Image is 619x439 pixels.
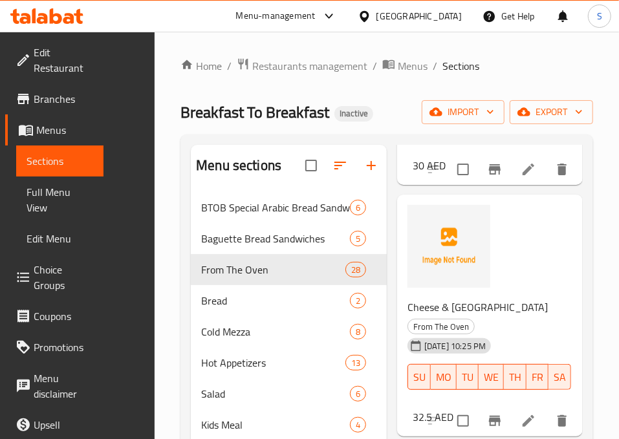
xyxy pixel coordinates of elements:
[201,231,350,246] span: Baguette Bread Sandwiches
[5,37,103,83] a: Edit Restaurant
[201,262,345,277] span: From The Oven
[457,364,479,390] button: TU
[407,205,490,288] img: Cheese & Turkey
[413,156,446,175] h6: 30 AED
[34,339,93,355] span: Promotions
[34,308,93,324] span: Coupons
[346,357,365,369] span: 13
[180,58,222,74] a: Home
[191,254,387,285] div: From The Oven28
[462,368,473,387] span: TU
[191,192,387,223] div: BTOB Special Arabic Bread Sandwichs6
[504,364,527,390] button: TH
[5,332,103,363] a: Promotions
[527,364,548,390] button: FR
[5,83,103,114] a: Branches
[548,364,571,390] button: SA
[191,378,387,409] div: Salad6
[34,370,93,402] span: Menu disclaimer
[345,355,366,370] div: items
[180,58,593,74] nav: breadcrumb
[532,368,543,387] span: FR
[27,153,93,169] span: Sections
[408,319,474,334] span: From The Oven
[407,297,548,317] span: Cheese & [GEOGRAPHIC_DATA]
[351,295,365,307] span: 2
[450,156,477,183] span: Select to update
[201,386,350,402] span: Salad
[547,405,578,436] button: delete
[180,98,329,127] span: Breakfast To Breakfast
[298,152,325,179] span: Select all sections
[350,386,366,402] div: items
[520,104,583,120] span: export
[27,231,93,246] span: Edit Menu
[16,145,103,177] a: Sections
[350,231,366,246] div: items
[436,368,451,387] span: MO
[351,419,365,431] span: 4
[479,364,504,390] button: WE
[554,368,566,387] span: SA
[201,324,350,339] span: Cold Mezza
[398,58,428,74] span: Menus
[34,45,93,76] span: Edit Restaurant
[334,108,373,119] span: Inactive
[16,223,103,254] a: Edit Menu
[350,200,366,215] div: items
[191,347,387,378] div: Hot Appetizers13
[201,417,350,433] div: Kids Meal
[484,368,499,387] span: WE
[419,340,491,352] span: [DATE] 10:25 PM
[350,293,366,308] div: items
[36,122,93,138] span: Menus
[350,324,366,339] div: items
[547,154,578,185] button: delete
[191,223,387,254] div: Baguette Bread Sandwiches5
[450,407,477,434] span: Select to update
[350,417,366,433] div: items
[5,114,103,145] a: Menus
[201,293,350,308] span: Bread
[442,58,479,74] span: Sections
[27,184,93,215] span: Full Menu View
[5,363,103,409] a: Menu disclaimer
[191,316,387,347] div: Cold Mezza8
[334,106,373,122] div: Inactive
[351,388,365,400] span: 6
[201,200,350,215] span: BTOB Special Arabic Bread Sandwichs
[433,58,437,74] li: /
[413,408,453,426] h6: 32.5 AED
[34,91,93,107] span: Branches
[5,254,103,301] a: Choice Groups
[431,364,457,390] button: MO
[407,364,431,390] button: SU
[345,262,366,277] div: items
[34,262,93,293] span: Choice Groups
[422,100,505,124] button: import
[432,104,494,120] span: import
[325,150,356,181] span: Sort sections
[196,156,281,175] h2: Menu sections
[413,368,426,387] span: SU
[376,9,462,23] div: [GEOGRAPHIC_DATA]
[510,100,593,124] button: export
[201,355,345,370] span: Hot Appetizers
[191,285,387,316] div: Bread2
[373,58,377,74] li: /
[252,58,367,74] span: Restaurants management
[407,319,475,334] div: From The Oven
[356,150,387,181] button: Add section
[237,58,367,74] a: Restaurants management
[5,301,103,332] a: Coupons
[16,177,103,223] a: Full Menu View
[597,9,602,23] span: S
[227,58,232,74] li: /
